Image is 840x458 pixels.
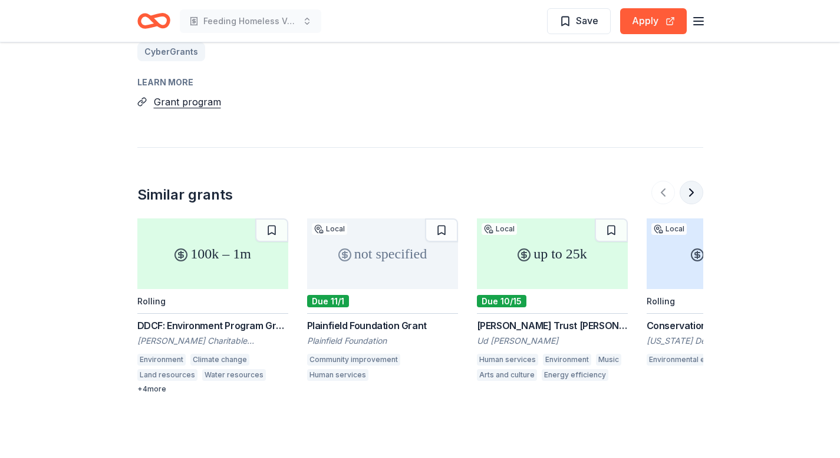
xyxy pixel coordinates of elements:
[647,354,737,366] div: Environmental education
[203,14,298,28] span: Feeding Homeless Veterans
[137,318,288,333] div: DDCF: Environment Program Grants
[596,354,621,366] div: Music
[477,354,538,366] div: Human services
[190,354,249,366] div: Climate change
[477,218,628,384] a: up to 25kLocalDue 10/15[PERSON_NAME] Trust [PERSON_NAME]Ud [PERSON_NAME]Human servicesEnvironment...
[576,13,598,28] span: Save
[647,335,798,347] div: [US_STATE] Department of Natural Resources & Conservation (DNRC)
[137,369,197,381] div: Land resources
[154,94,221,109] button: Grant program
[137,75,703,89] div: Learn more
[137,218,288,289] div: 100k – 1m
[477,218,628,289] div: up to 25k
[137,185,233,204] div: Similar grants
[620,8,687,34] button: Apply
[307,295,349,307] div: Due 11/1
[482,223,517,235] div: Local
[307,335,458,347] div: Plainfield Foundation
[547,8,611,34] button: Save
[307,369,368,381] div: Human services
[137,7,170,35] a: Home
[477,318,628,333] div: [PERSON_NAME] Trust [PERSON_NAME]
[180,9,321,33] button: Feeding Homeless Veterans
[202,369,266,381] div: Water resources
[137,335,288,347] div: [PERSON_NAME] Charitable Foundation
[542,369,608,381] div: Energy efficiency
[307,218,458,384] a: not specifiedLocalDue 11/1Plainfield Foundation GrantPlainfield FoundationCommunity improvementHu...
[543,354,591,366] div: Environment
[137,296,166,306] div: Rolling
[137,384,288,394] div: + 4 more
[477,335,628,347] div: Ud [PERSON_NAME]
[307,218,458,289] div: not specified
[307,354,400,366] div: Community improvement
[647,218,798,289] div: up to 3k
[312,223,347,235] div: Local
[647,296,675,306] div: Rolling
[477,295,526,307] div: Due 10/15
[477,369,537,381] div: Arts and culture
[137,218,288,394] a: 100k – 1mRollingDDCF: Environment Program Grants[PERSON_NAME] Charitable FoundationEnvironmentCli...
[647,218,798,369] a: up to 3kLocalRollingConservation Education Grant[US_STATE] Department of Natural Resources & Cons...
[137,354,186,366] div: Environment
[647,318,798,333] div: Conservation Education Grant
[651,223,687,235] div: Local
[307,318,458,333] div: Plainfield Foundation Grant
